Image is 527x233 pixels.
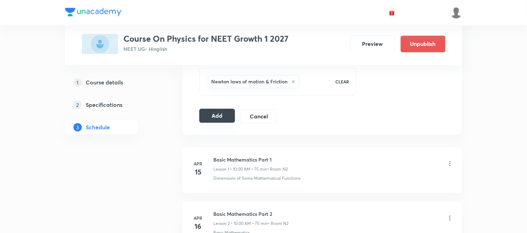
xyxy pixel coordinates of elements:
p: NEET UG • Hinglish [124,45,289,53]
h6: Apr [191,160,205,167]
h5: Schedule [86,123,110,131]
p: Dimensions of Some Mathematical Functions [214,175,301,181]
p: • Room N2 [268,166,288,172]
h6: Apr [191,215,205,221]
p: CLEAR [335,78,349,85]
p: Lesson 2 • 10:00 AM • 75 min [214,220,268,227]
a: 2Specifications [65,98,160,112]
h6: Newton laws of motion & Friction [212,78,288,85]
h4: 16 [191,221,205,232]
p: Lesson 1 • 10:00 AM • 75 min [214,166,268,172]
img: Company Logo [65,8,121,16]
a: Company Logo [65,8,121,18]
button: Add [199,109,235,123]
button: Preview [350,35,395,52]
p: 3 [73,123,82,131]
p: 1 [73,78,82,87]
p: 2 [73,101,82,109]
img: 2DA824CE-E3E1-42C2-894C-6673BA704413_plus.png [82,34,118,54]
img: Vivek Patil [450,7,462,19]
h5: Specifications [86,101,123,109]
img: avatar [389,9,395,16]
h3: Course On Physics for NEET Growth 1 2027 [124,34,289,44]
p: • Room N2 [268,220,289,227]
button: Unpublish [401,35,446,52]
button: avatar [386,7,398,18]
h6: Basic Mathematics Part 2 [214,210,289,218]
h4: 15 [191,167,205,177]
h5: Course details [86,78,123,87]
a: 1Course details [65,75,160,89]
button: Cancel [241,109,277,123]
h6: Basic Mathematics Part 1 [214,156,288,163]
